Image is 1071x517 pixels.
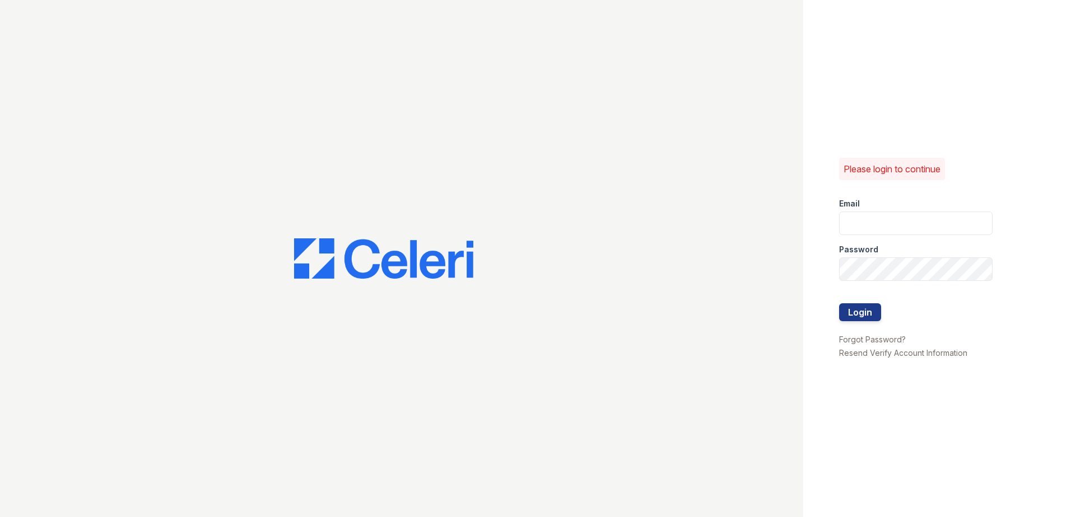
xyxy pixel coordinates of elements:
a: Forgot Password? [839,335,906,344]
label: Email [839,198,860,209]
label: Password [839,244,878,255]
p: Please login to continue [844,162,940,176]
a: Resend Verify Account Information [839,348,967,358]
button: Login [839,303,881,321]
img: CE_Logo_Blue-a8612792a0a2168367f1c8372b55b34899dd931a85d93a1a3d3e32e68fde9ad4.png [294,238,473,279]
